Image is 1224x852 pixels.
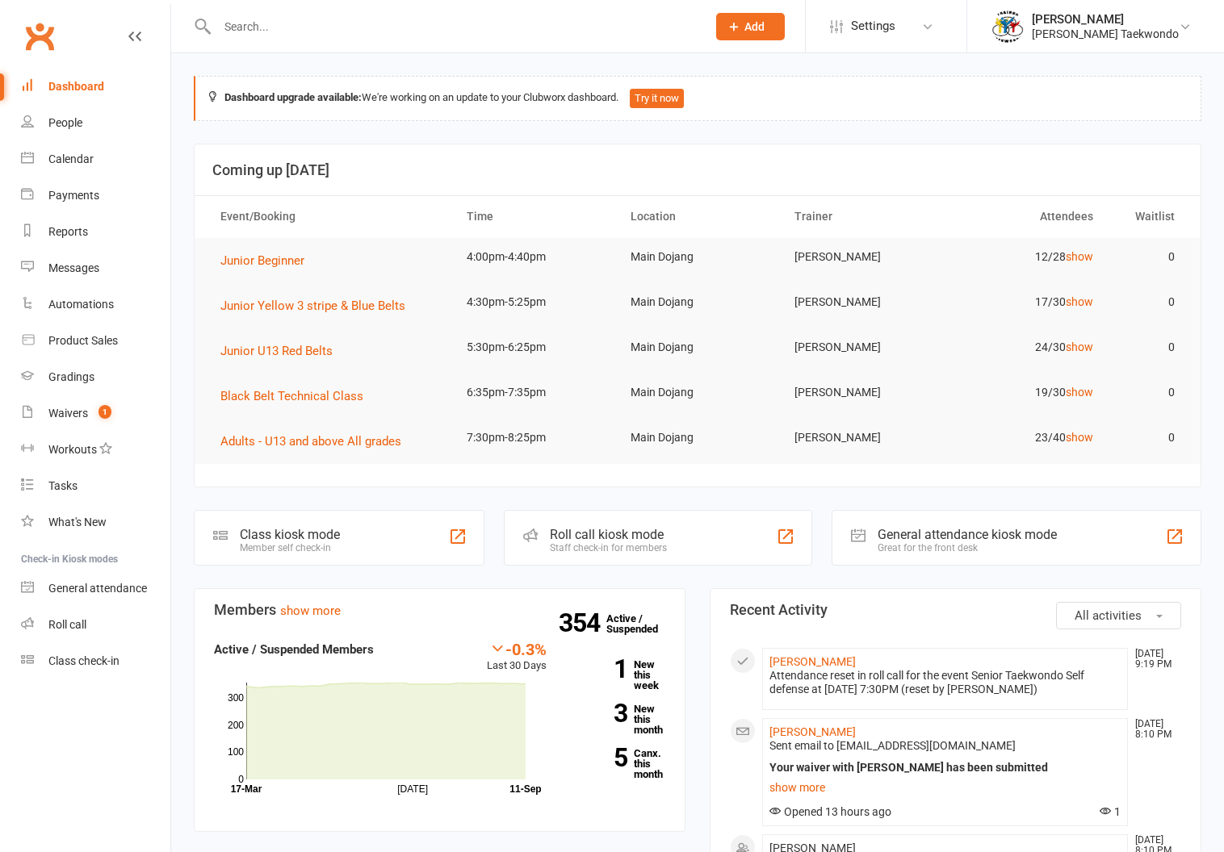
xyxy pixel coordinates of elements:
div: Calendar [48,152,94,165]
img: thumb_image1638236014.png [991,10,1024,43]
h3: Coming up [DATE] [212,162,1183,178]
td: 24/30 [944,328,1108,366]
td: 6:35pm-7:35pm [452,374,616,411]
div: Your waiver with [PERSON_NAME] has been submitted [769,761,1121,775]
h3: Members [214,602,665,618]
td: 7:30pm-8:25pm [452,419,616,457]
div: Roll call kiosk mode [550,527,667,542]
strong: 1 [571,657,627,681]
button: Try it now [630,89,684,108]
th: Event/Booking [206,196,452,237]
a: Product Sales [21,323,170,359]
td: 5:30pm-6:25pm [452,328,616,366]
time: [DATE] 9:19 PM [1127,649,1180,670]
div: [PERSON_NAME] Taekwondo [1032,27,1179,41]
strong: 354 [559,611,606,635]
a: show more [280,603,341,618]
td: Main Dojang [616,283,780,321]
div: Gradings [48,370,94,383]
a: Waivers 1 [21,395,170,432]
div: Automations [48,298,114,311]
div: What's New [48,516,107,528]
button: Add [716,13,785,40]
td: [PERSON_NAME] [780,374,944,411]
button: Adults - U13 and above All grades [220,432,413,451]
div: Reports [48,225,88,238]
time: [DATE] 8:10 PM [1127,719,1180,740]
button: Junior Yellow 3 stripe & Blue Belts [220,296,417,315]
div: Member self check-in [240,542,340,553]
div: Attendance reset in roll call for the event Senior Taekwondo Self defense at [DATE] 7:30PM (reset... [769,669,1121,696]
span: Settings [851,8,895,44]
td: 4:30pm-5:25pm [452,283,616,321]
a: show [1066,250,1093,263]
span: All activities [1075,608,1142,623]
a: [PERSON_NAME] [769,655,856,668]
a: 1New this week [571,659,665,691]
a: 3New this month [571,704,665,735]
a: show [1066,431,1093,444]
span: Sent email to [EMAIL_ADDRESS][DOMAIN_NAME] [769,739,1016,752]
span: Junior Beginner [220,253,304,268]
td: 4:00pm-4:40pm [452,238,616,276]
div: Last 30 Days [487,640,547,674]
span: Junior U13 Red Belts [220,344,333,358]
td: [PERSON_NAME] [780,419,944,457]
td: Main Dojang [616,238,780,276]
a: show more [769,776,1121,799]
a: [PERSON_NAME] [769,725,856,738]
button: Black Belt Technical Class [220,386,375,406]
div: Great for the front desk [878,542,1057,553]
td: Main Dojang [616,328,780,366]
a: Calendar [21,141,170,177]
a: Gradings [21,359,170,395]
button: Junior U13 Red Belts [220,341,344,361]
th: Location [616,196,780,237]
h3: Recent Activity [730,602,1181,618]
a: Tasks [21,468,170,504]
a: Roll call [21,607,170,643]
strong: 3 [571,701,627,725]
div: People [48,116,82,129]
a: 354Active / Suspended [606,601,677,646]
a: show [1066,295,1093,308]
td: 12/28 [944,238,1108,276]
a: Payments [21,177,170,214]
strong: 5 [571,745,627,770]
td: Main Dojang [616,374,780,411]
button: All activities [1056,602,1181,629]
a: Dashboard [21,69,170,105]
a: Reports [21,214,170,250]
td: 19/30 [944,374,1108,411]
td: 0 [1108,374,1190,411]
a: show [1066,340,1093,353]
span: 1 [1100,805,1121,818]
div: Roll call [48,618,86,631]
div: Payments [48,189,99,202]
a: Automations [21,286,170,323]
a: 5Canx. this month [571,748,665,779]
th: Time [452,196,616,237]
a: General attendance kiosk mode [21,570,170,607]
td: [PERSON_NAME] [780,238,944,276]
td: 0 [1108,283,1190,321]
th: Attendees [944,196,1108,237]
span: Junior Yellow 3 stripe & Blue Belts [220,299,405,313]
span: Adults - U13 and above All grades [220,434,401,449]
td: 0 [1108,238,1190,276]
div: Class check-in [48,654,119,667]
td: 0 [1108,419,1190,457]
a: Messages [21,250,170,286]
div: [PERSON_NAME] [1032,12,1179,27]
strong: Active / Suspended Members [214,642,374,657]
div: Dashboard [48,80,104,93]
div: General attendance [48,582,147,595]
strong: Dashboard upgrade available: [224,91,362,103]
td: 0 [1108,328,1190,366]
td: [PERSON_NAME] [780,328,944,366]
td: [PERSON_NAME] [780,283,944,321]
div: -0.3% [487,640,547,658]
a: Workouts [21,432,170,468]
span: 1 [99,405,111,419]
button: Junior Beginner [220,251,316,270]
